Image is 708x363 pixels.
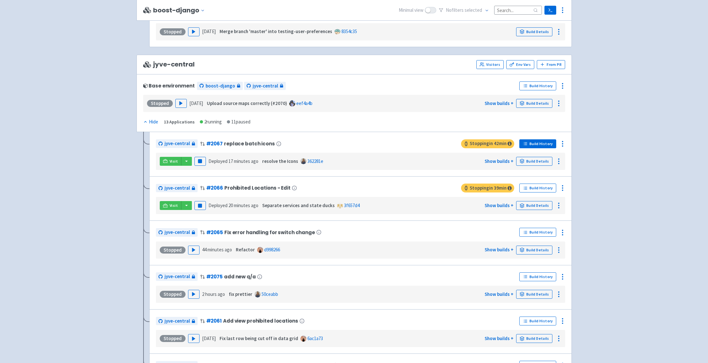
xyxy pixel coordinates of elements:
[202,335,216,341] time: [DATE]
[188,27,200,36] button: Play
[160,28,186,35] div: Stopped
[224,274,256,279] span: add new q/a
[519,228,556,237] a: Build History
[206,140,223,147] a: #2067
[244,82,286,90] a: jyve-central
[175,99,187,108] button: Play
[165,229,190,236] span: jyve-central
[170,203,178,208] span: Visit
[194,157,206,166] button: Pause
[228,202,258,208] time: 20 minutes ago
[485,202,514,208] a: Show builds +
[197,82,243,90] a: boost-django
[307,335,323,341] a: 6ac1a73
[224,230,315,235] span: Fix error handling for switch change
[494,6,542,14] input: Search...
[264,247,280,253] a: d998266
[208,158,258,164] span: Deployed
[516,27,552,36] a: Build Details
[153,7,207,14] button: boost-django
[143,83,195,88] div: Base environment
[156,139,198,148] a: jyve-central
[165,185,190,192] span: jyve-central
[223,318,298,324] span: Add view prohibited locations
[143,118,159,126] button: Hide
[519,184,556,192] a: Build History
[156,272,198,281] a: jyve-central
[228,158,258,164] time: 17 minutes ago
[516,157,552,166] a: Build Details
[208,202,258,208] span: Deployed
[461,184,514,192] span: Stopping in 39 min
[143,61,195,68] span: jyve-central
[506,60,534,69] a: Env Vars
[160,291,186,298] div: Stopped
[206,82,235,90] span: boost-django
[220,28,332,34] strong: Merge branch 'master' into testing-user-preferences
[262,202,335,208] strong: Separate services and state ducks
[461,139,514,148] span: Stopping in 42 min
[516,290,552,299] a: Build Details
[160,201,181,210] a: Visit
[485,335,514,341] a: Show builds +
[253,82,278,90] span: jyve-central
[224,141,275,146] span: replace batch icons
[485,100,514,106] a: Show builds +
[220,335,298,341] strong: Fix last row being cut off in data grid
[202,28,216,34] time: [DATE]
[516,334,552,343] a: Build Details
[143,118,158,126] div: Hide
[236,247,255,253] strong: Refactor
[206,273,223,280] a: #2075
[202,247,232,253] time: 44 minutes ago
[206,229,223,236] a: #2065
[485,291,514,297] a: Show builds +
[189,100,203,106] time: [DATE]
[516,201,552,210] a: Build Details
[341,28,357,34] a: 8354c35
[229,291,252,297] strong: fix prettier
[399,7,424,14] span: Minimal view
[485,158,514,164] a: Show builds +
[307,158,323,164] a: 362281e
[165,273,190,280] span: jyve-central
[227,118,250,126] div: 11 paused
[188,290,200,299] button: Play
[164,118,195,126] div: 13 Applications
[476,60,504,69] a: Visitors
[156,228,198,237] a: jyve-central
[262,158,298,164] strong: resolve the Icons
[519,272,556,281] a: Build History
[206,318,222,324] a: #2061
[156,317,198,325] a: jyve-central
[160,335,186,342] div: Stopped
[194,201,206,210] button: Pause
[516,246,552,255] a: Build Details
[160,247,186,254] div: Stopped
[188,246,200,255] button: Play
[446,7,482,14] span: No filter s
[165,318,190,325] span: jyve-central
[344,202,360,208] a: 3f657d4
[262,291,278,297] a: 50ceabb
[519,139,556,148] a: Build History
[188,334,200,343] button: Play
[160,157,181,166] a: Visit
[537,60,565,69] button: From PR
[516,99,552,108] a: Build Details
[206,185,223,191] a: #2066
[165,140,190,147] span: jyve-central
[544,6,556,15] a: Terminal
[207,100,287,106] strong: Upload source maps correctly (#2070)
[224,185,291,191] span: Prohibited Locations - Edit
[202,291,225,297] time: 2 hours ago
[465,7,482,13] span: selected
[170,159,178,164] span: Visit
[519,317,556,325] a: Build History
[296,100,312,106] a: eef4a4b
[200,118,222,126] div: 2 running
[147,100,173,107] div: Stopped
[519,81,556,90] a: Build History
[156,184,198,192] a: jyve-central
[485,247,514,253] a: Show builds +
